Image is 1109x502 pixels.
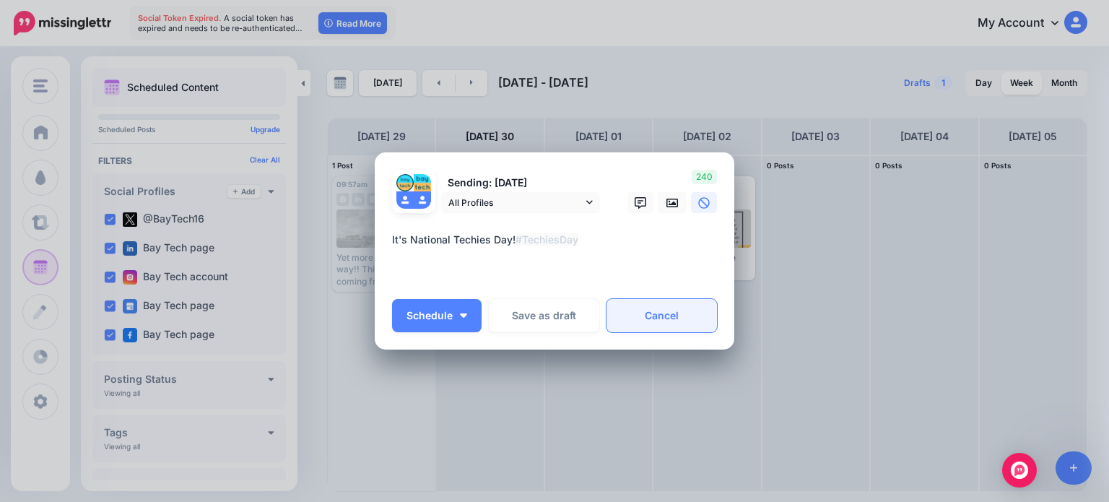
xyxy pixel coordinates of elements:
span: 240 [692,170,717,184]
span: All Profiles [448,195,583,210]
img: arrow-down-white.png [460,313,467,318]
a: Cancel [606,299,717,332]
span: Schedule [406,311,453,321]
a: All Profiles [441,192,600,213]
img: user_default_image.png [396,191,414,209]
img: 301645517_483429707124915_896100712906713217_n-bsa133610.png [396,174,414,191]
button: Schedule [392,299,482,332]
button: Save as draft [489,299,599,332]
div: Open Intercom Messenger [1002,453,1037,488]
img: user_default_image.png [414,191,431,209]
p: Sending: [DATE] [441,175,600,191]
div: It's National Techies Day! [392,231,724,283]
img: w0co86Kf-76988.jpg [414,174,431,191]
